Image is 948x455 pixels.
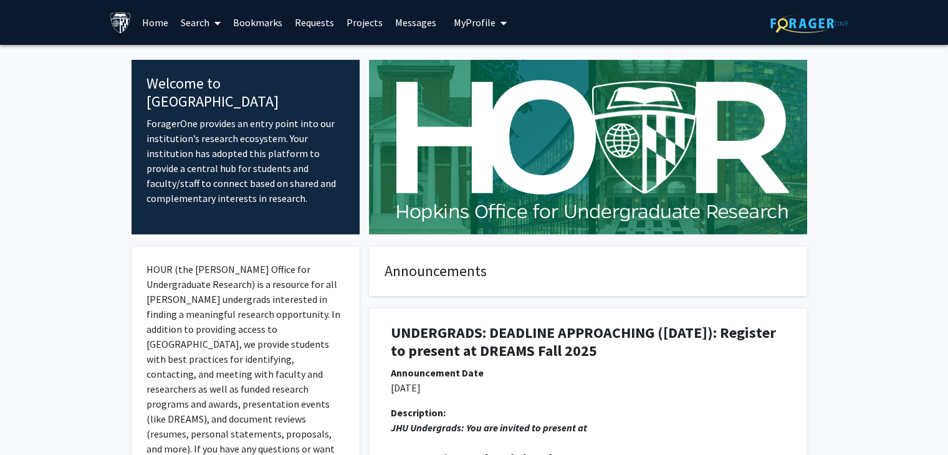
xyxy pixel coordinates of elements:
[146,75,345,111] h4: Welcome to [GEOGRAPHIC_DATA]
[391,365,785,380] div: Announcement Date
[391,380,785,395] p: [DATE]
[340,1,389,44] a: Projects
[175,1,227,44] a: Search
[227,1,289,44] a: Bookmarks
[391,324,785,360] h1: UNDERGRADS: DEADLINE APPROACHING ([DATE]): Register to present at DREAMS Fall 2025
[136,1,175,44] a: Home
[146,116,345,206] p: ForagerOne provides an entry point into our institution’s research ecosystem. Your institution ha...
[110,12,132,34] img: Johns Hopkins University Logo
[391,421,587,434] em: JHU Undergrads: You are invited to present at
[9,399,53,446] iframe: Chat
[770,14,848,33] img: ForagerOne Logo
[369,60,807,234] img: Cover Image
[385,262,792,280] h4: Announcements
[454,16,496,29] span: My Profile
[389,1,443,44] a: Messages
[391,405,785,420] div: Description:
[289,1,340,44] a: Requests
